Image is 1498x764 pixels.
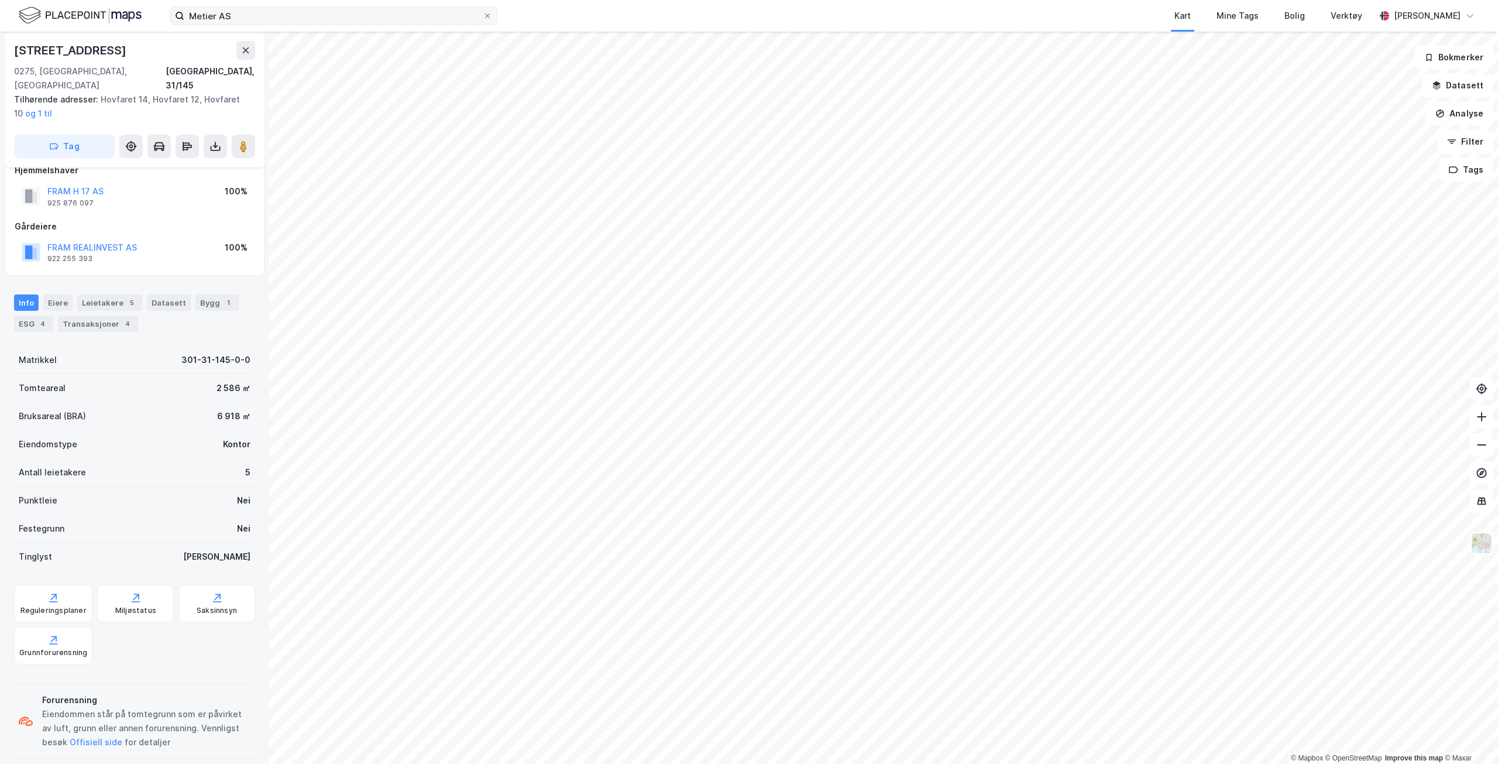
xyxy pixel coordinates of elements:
[19,381,66,395] div: Tomteareal
[14,294,39,311] div: Info
[126,297,138,309] div: 5
[19,465,86,479] div: Antall leietakere
[1422,74,1493,97] button: Datasett
[19,353,57,367] div: Matrikkel
[19,522,64,536] div: Festegrunn
[42,693,250,707] div: Forurensning
[237,522,250,536] div: Nei
[122,318,133,330] div: 4
[225,184,248,198] div: 100%
[197,606,237,615] div: Saksinnsyn
[19,409,86,423] div: Bruksareal (BRA)
[77,294,142,311] div: Leietakere
[14,92,246,121] div: Hovfaret 14, Hovfaret 12, Hovfaret 10
[19,550,52,564] div: Tinglyst
[43,294,73,311] div: Eiere
[223,437,250,451] div: Kontor
[1470,532,1493,554] img: Z
[19,494,57,508] div: Punktleie
[225,241,248,255] div: 100%
[58,316,138,332] div: Transaksjoner
[1437,130,1493,153] button: Filter
[47,198,94,208] div: 925 876 097
[37,318,49,330] div: 4
[19,648,87,657] div: Grunnforurensning
[217,381,250,395] div: 2 586 ㎡
[14,135,115,158] button: Tag
[1439,708,1498,764] iframe: Chat Widget
[237,494,250,508] div: Nei
[1439,158,1493,181] button: Tags
[115,606,156,615] div: Miljøstatus
[166,64,255,92] div: [GEOGRAPHIC_DATA], 31/145
[183,550,250,564] div: [PERSON_NAME]
[15,163,255,177] div: Hjemmelshaver
[217,409,250,423] div: 6 918 ㎡
[15,220,255,234] div: Gårdeiere
[245,465,250,479] div: 5
[1439,708,1498,764] div: Kontrollprogram for chat
[1284,9,1305,23] div: Bolig
[1325,754,1382,762] a: OpenStreetMap
[47,254,92,263] div: 922 255 393
[1331,9,1362,23] div: Verktøy
[1414,46,1493,69] button: Bokmerker
[14,94,101,104] span: Tilhørende adresser:
[42,707,250,749] div: Eiendommen står på tomtegrunn som er påvirket av luft, grunn eller annen forurensning. Vennligst ...
[184,7,483,25] input: Søk på adresse, matrikkel, gårdeiere, leietakere eller personer
[14,41,129,60] div: [STREET_ADDRESS]
[1425,102,1493,125] button: Analyse
[1217,9,1259,23] div: Mine Tags
[19,5,142,26] img: logo.f888ab2527a4732fd821a326f86c7f29.svg
[195,294,239,311] div: Bygg
[181,353,250,367] div: 301-31-145-0-0
[222,297,234,309] div: 1
[147,294,191,311] div: Datasett
[14,316,53,332] div: ESG
[1385,754,1443,762] a: Improve this map
[1174,9,1191,23] div: Kart
[1291,754,1323,762] a: Mapbox
[1394,9,1461,23] div: [PERSON_NAME]
[20,606,87,615] div: Reguleringsplaner
[14,64,166,92] div: 0275, [GEOGRAPHIC_DATA], [GEOGRAPHIC_DATA]
[19,437,77,451] div: Eiendomstype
